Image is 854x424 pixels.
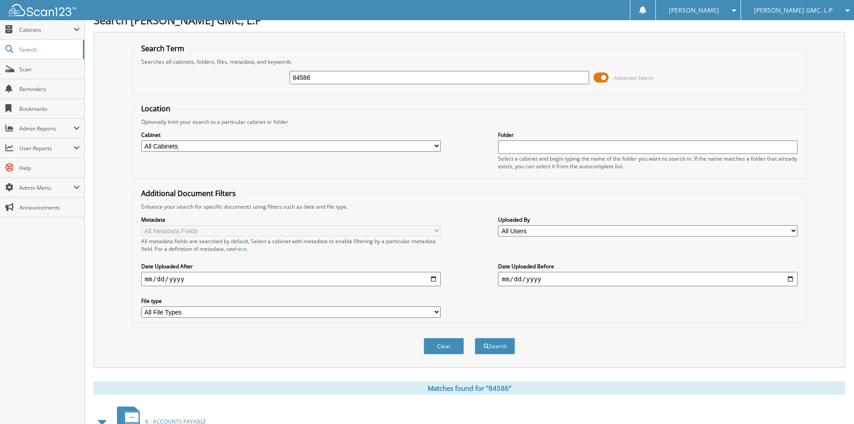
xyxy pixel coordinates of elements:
[498,216,798,223] label: Uploaded By
[498,131,798,139] label: Folder
[19,105,80,113] span: Bookmarks
[669,8,719,13] span: [PERSON_NAME]
[19,46,78,53] span: Search
[141,262,441,270] label: Date Uploaded After
[498,155,798,170] div: Select a cabinet and begin typing the name of the folder you want to search in. If the name match...
[137,44,189,53] legend: Search Term
[137,58,802,66] div: Searches all cabinets, folders, files, metadata, and keywords
[19,144,74,152] span: User Reports
[475,338,515,354] button: Search
[19,85,80,93] span: Reminders
[19,26,74,34] span: Cabinets
[137,118,802,126] div: Optionally limit your search to a particular cabinet or folder
[424,338,464,354] button: Clear
[19,125,74,132] span: Admin Reports
[19,164,80,172] span: Help
[141,297,441,305] label: File type
[498,262,798,270] label: Date Uploaded Before
[235,245,247,253] a: here
[19,204,80,211] span: Announcements
[141,272,441,286] input: start
[498,272,798,286] input: end
[137,104,175,114] legend: Location
[141,131,441,139] label: Cabinet
[809,381,854,424] iframe: Chat Widget
[19,184,74,192] span: Admin Menu
[137,188,240,198] legend: Additional Document Filters
[94,381,845,395] div: Matches found for "84586"
[614,74,654,81] span: Advanced Search
[9,4,76,16] img: scan123-logo-white.svg
[19,66,80,73] span: Scan
[754,8,832,13] span: [PERSON_NAME] GMC, L.P
[141,237,441,253] div: All metadata fields are searched by default. Select a cabinet with metadata to enable filtering b...
[137,203,802,210] div: Enhance your search for specific documents using filters such as date and file type.
[141,216,441,223] label: Metadata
